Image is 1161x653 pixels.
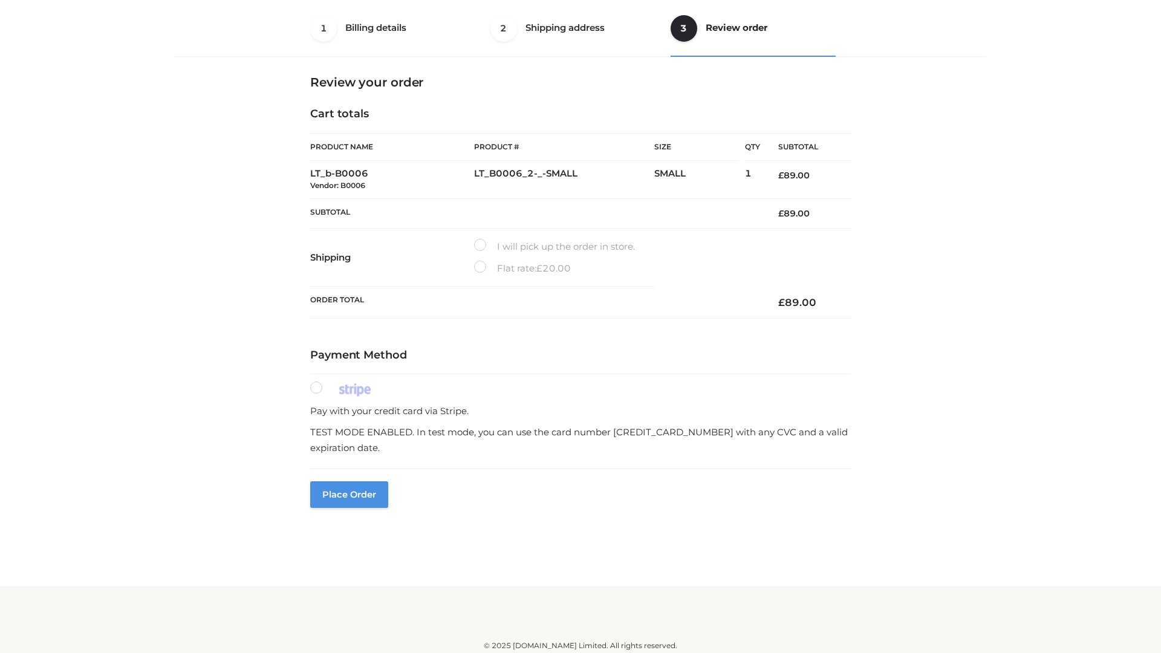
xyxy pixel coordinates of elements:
bdi: 89.00 [778,208,810,219]
span: £ [778,296,785,308]
bdi: 89.00 [778,296,816,308]
bdi: 20.00 [536,262,571,274]
div: © 2025 [DOMAIN_NAME] Limited. All rights reserved. [180,640,981,652]
th: Product Name [310,133,474,161]
span: £ [778,208,784,219]
td: SMALL [654,161,745,199]
th: Subtotal [760,134,851,161]
bdi: 89.00 [778,170,810,181]
small: Vendor: B0006 [310,181,365,190]
p: TEST MODE ENABLED. In test mode, you can use the card number [CREDIT_CARD_NUMBER] with any CVC an... [310,424,851,455]
h4: Cart totals [310,108,851,121]
td: 1 [745,161,760,199]
span: £ [536,262,542,274]
th: Subtotal [310,198,760,228]
th: Order Total [310,287,760,319]
th: Size [654,134,739,161]
label: I will pick up the order in store. [474,239,635,255]
th: Qty [745,133,760,161]
span: £ [778,170,784,181]
button: Place order [310,481,388,508]
td: LT_B0006_2-_-SMALL [474,161,654,199]
label: Flat rate: [474,261,571,276]
td: LT_b-B0006 [310,161,474,199]
h4: Payment Method [310,349,851,362]
th: Shipping [310,229,474,287]
h3: Review your order [310,75,851,89]
p: Pay with your credit card via Stripe. [310,403,851,419]
th: Product # [474,133,654,161]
